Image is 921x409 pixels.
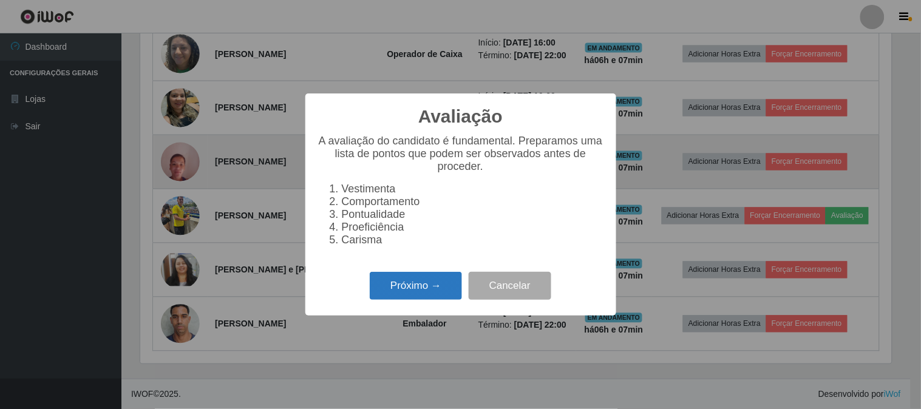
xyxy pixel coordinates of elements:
p: A avaliação do candidato é fundamental. Preparamos uma lista de pontos que podem ser observados a... [318,135,604,173]
li: Carisma [342,234,604,246]
li: Vestimenta [342,183,604,195]
li: Pontualidade [342,208,604,221]
li: Comportamento [342,195,604,208]
li: Proeficiência [342,221,604,234]
button: Próximo → [370,272,462,300]
h2: Avaliação [418,106,503,127]
button: Cancelar [469,272,551,300]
